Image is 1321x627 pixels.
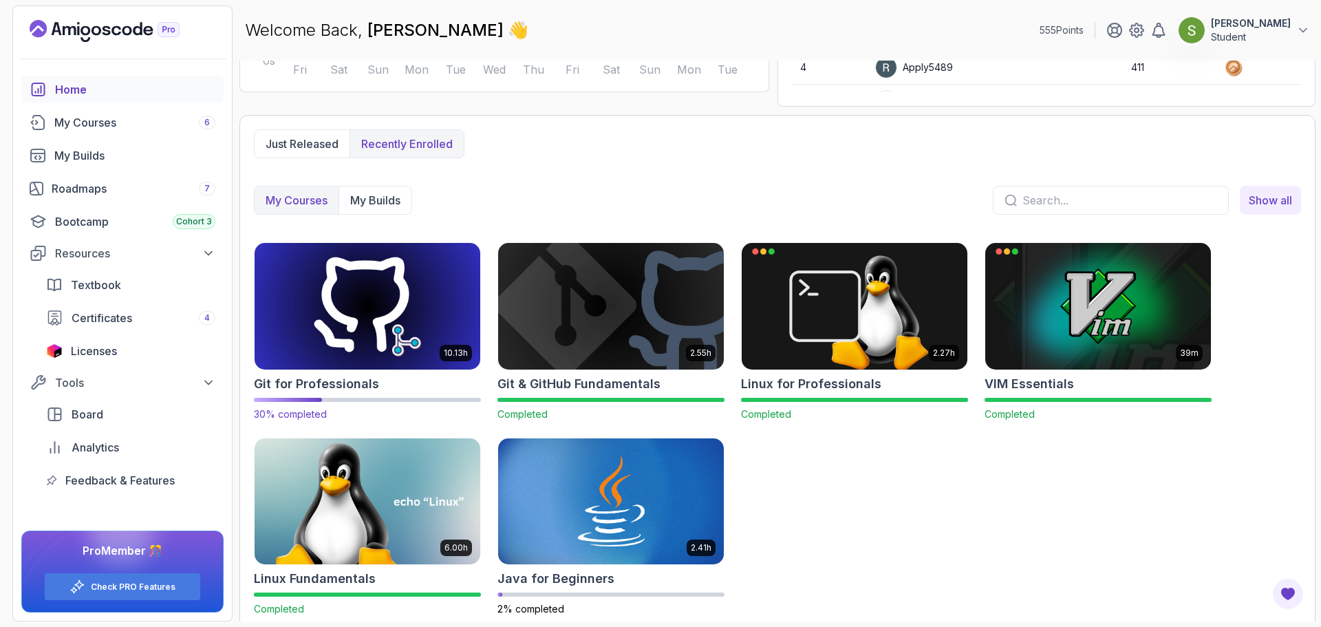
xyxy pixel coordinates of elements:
button: Resources [21,241,224,266]
button: user profile image[PERSON_NAME]Student [1178,17,1310,44]
a: my_courses [1240,186,1301,215]
tspan: Mon [405,63,429,76]
tspan: Tue [718,63,738,76]
p: 2.41h [691,542,711,553]
a: Linux for Professionals card2.27hLinux for ProfessionalsCompleted [741,242,968,421]
a: Linux Fundamentals card6.00hLinux FundamentalsCompleted [254,438,481,617]
span: Board [72,406,103,423]
span: Completed [497,408,548,420]
p: [PERSON_NAME] [1211,17,1291,30]
div: Bootcamp [55,213,215,230]
span: Licenses [71,343,117,359]
a: bootcamp [21,208,224,235]
a: Git & GitHub Fundamentals card2.55hGit & GitHub FundamentalsCompleted [497,242,724,421]
h2: Linux Fundamentals [254,569,376,588]
p: 2.27h [933,348,955,359]
a: Check PRO Features [91,582,175,593]
div: Resources [55,245,215,262]
h2: Git for Professionals [254,374,379,394]
p: 2.55h [690,348,711,359]
button: Check PRO Features [44,573,201,601]
div: Tools [55,374,215,391]
h2: Git & GitHub Fundamentals [497,374,660,394]
span: Completed [985,408,1035,420]
p: My Builds [350,192,400,209]
div: My Courses [54,114,215,131]
tspan: Fri [293,63,307,76]
button: Just released [255,130,350,158]
a: Landing page [30,20,211,42]
h2: VIM Essentials [985,374,1074,394]
tspan: Sun [367,63,389,76]
a: textbook [38,271,224,299]
button: Open Feedback Button [1271,577,1304,610]
span: 2% completed [497,603,564,615]
a: feedback [38,467,224,494]
span: Textbook [71,277,121,293]
div: IssaKass [875,90,941,112]
span: 👋 [508,19,528,41]
tspan: Wed [483,63,506,76]
a: courses [21,109,224,136]
span: Show all [1249,192,1292,209]
img: Linux Fundamentals card [255,438,480,565]
a: roadmaps [21,175,224,202]
a: board [38,401,224,428]
div: Roadmaps [52,180,215,197]
td: 5 [792,85,867,118]
tspan: Tue [446,63,466,76]
p: 39m [1180,348,1199,359]
td: 411 [1123,51,1216,85]
button: Recently enrolled [350,130,464,158]
p: Student [1211,30,1291,44]
span: Cohort 3 [176,216,212,227]
button: My Courses [255,187,339,214]
p: My Courses [266,192,327,209]
tspan: Fri [566,63,579,76]
img: Java for Beginners card [498,438,724,565]
span: 7 [204,183,210,194]
div: Home [55,81,215,98]
a: certificates [38,304,224,332]
tspan: Sun [639,63,660,76]
p: Welcome Back, [245,19,528,41]
button: My Builds [339,187,411,214]
input: Search... [1022,192,1217,209]
tspan: Sat [603,63,621,76]
h2: Java for Beginners [497,569,614,588]
span: 30% completed [254,408,327,420]
img: user profile image [876,57,896,78]
span: 6 [204,117,210,128]
a: home [21,76,224,103]
a: licenses [38,337,224,365]
img: Linux for Professionals card [742,243,967,370]
p: 6.00h [444,542,468,553]
span: [PERSON_NAME] [367,20,508,40]
span: Completed [254,603,304,615]
a: builds [21,142,224,169]
p: Recently enrolled [361,136,453,152]
h2: Linux for Professionals [741,374,881,394]
img: Git & GitHub Fundamentals card [498,243,724,370]
tspan: Thu [523,63,544,76]
span: Feedback & Features [65,472,175,489]
a: analytics [38,434,224,461]
img: user profile image [876,91,896,111]
span: 4 [204,312,210,323]
span: Analytics [72,439,119,456]
img: jetbrains icon [46,344,63,358]
td: 373 [1123,85,1216,118]
a: VIM Essentials card39mVIM EssentialsCompleted [985,242,1212,421]
p: 10.13h [444,348,468,359]
a: Git for Professionals card10.13hGit for Professionals30% completed [254,242,481,421]
button: Tools [21,370,224,395]
span: Certificates [72,310,132,326]
p: 555 Points [1040,23,1084,37]
img: user profile image [1179,17,1205,43]
p: Just released [266,136,339,152]
img: VIM Essentials card [985,243,1211,370]
a: Java for Beginners card2.41hJava for Beginners2% completed [497,438,724,617]
tspan: Sat [330,63,348,76]
img: Git for Professionals card [249,240,486,372]
td: 4 [792,51,867,85]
